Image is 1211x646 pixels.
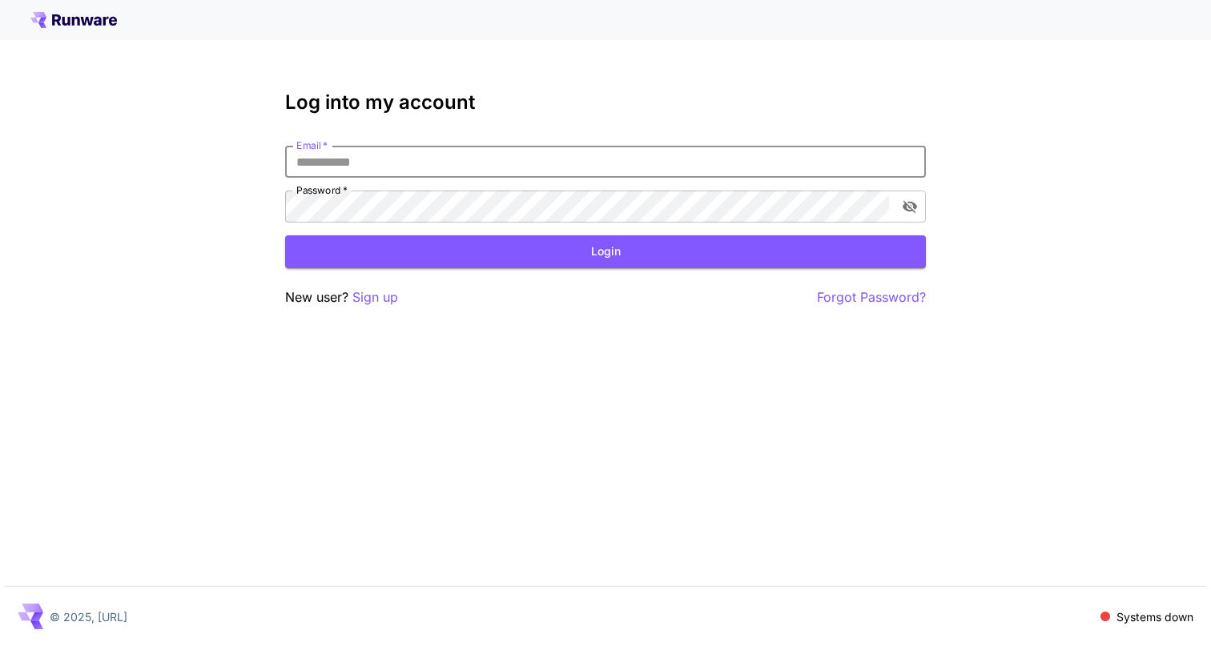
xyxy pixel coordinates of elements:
[296,138,328,152] label: Email
[50,608,127,625] p: © 2025, [URL]
[1116,608,1193,625] p: Systems down
[817,287,926,307] button: Forgot Password?
[285,287,398,307] p: New user?
[352,287,398,307] button: Sign up
[296,183,348,197] label: Password
[285,235,926,268] button: Login
[285,91,926,114] h3: Log into my account
[895,192,924,221] button: toggle password visibility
